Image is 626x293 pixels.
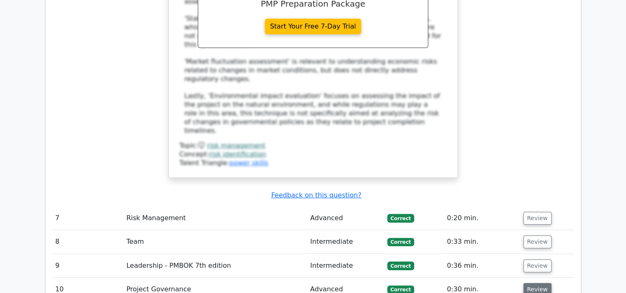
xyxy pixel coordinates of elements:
[180,150,447,159] div: Concept:
[387,262,414,270] span: Correct
[523,235,552,248] button: Review
[307,230,384,254] td: Intermediate
[209,150,266,158] a: risk identification
[271,191,361,199] a: Feedback on this question?
[123,207,307,230] td: Risk Management
[180,142,447,150] div: Topic:
[52,254,123,278] td: 9
[523,259,552,272] button: Review
[52,207,123,230] td: 7
[52,230,123,254] td: 8
[387,214,414,222] span: Correct
[444,254,520,278] td: 0:36 min.
[444,230,520,254] td: 0:33 min.
[207,142,265,149] a: risk management
[123,230,307,254] td: Team
[444,207,520,230] td: 0:20 min.
[523,212,552,225] button: Review
[180,142,447,167] div: Talent Triangle:
[265,19,362,34] a: Start Your Free 7-Day Trial
[229,159,268,167] a: power skills
[123,254,307,278] td: Leadership - PMBOK 7th edition
[387,238,414,246] span: Correct
[307,254,384,278] td: Intermediate
[307,207,384,230] td: Advanced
